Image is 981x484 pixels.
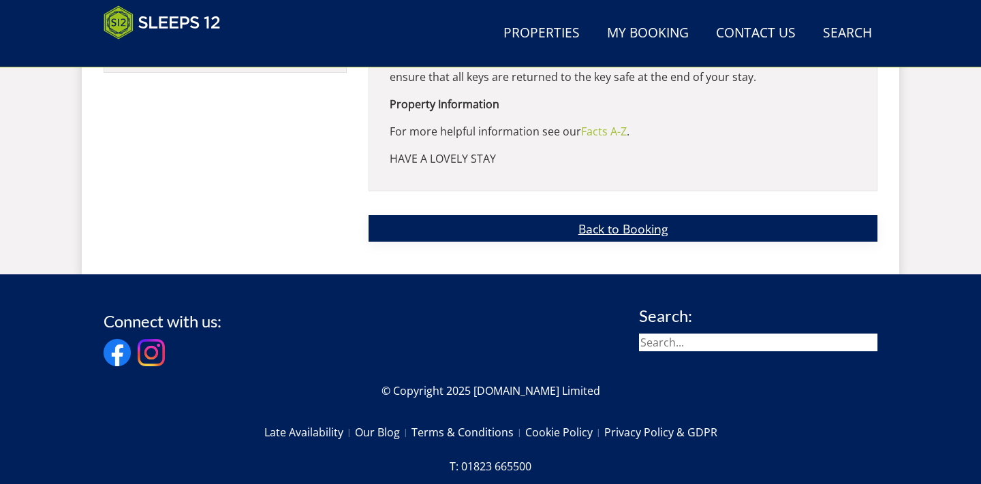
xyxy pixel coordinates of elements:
a: Back to Booking [369,215,877,242]
a: Search [817,18,877,49]
a: Cookie Policy [525,421,604,444]
img: Sleeps 12 [104,5,221,39]
input: Search... [639,334,877,351]
a: Our Blog [355,421,411,444]
img: Instagram [138,339,165,366]
iframe: Customer reviews powered by Trustpilot [97,48,240,59]
p: For more helpful information see our . [390,123,856,140]
a: Terms & Conditions [411,421,525,444]
p: © Copyright 2025 [DOMAIN_NAME] Limited [104,383,877,399]
a: Properties [498,18,585,49]
p: For more information about how to leave the property please . Please ensure that all keys are ret... [390,52,856,85]
a: Late Availability [264,421,355,444]
a: Facts A-Z [581,124,627,139]
a: T: 01823 665500 [450,455,531,478]
h3: Search: [639,307,877,325]
a: Contact Us [711,18,801,49]
a: My Booking [602,18,694,49]
p: HAVE A LOVELY STAY [390,150,856,167]
b: Property Information [390,97,499,112]
h3: Connect with us: [104,312,221,330]
a: Privacy Policy & GDPR [604,421,717,444]
img: Facebook [104,339,131,366]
